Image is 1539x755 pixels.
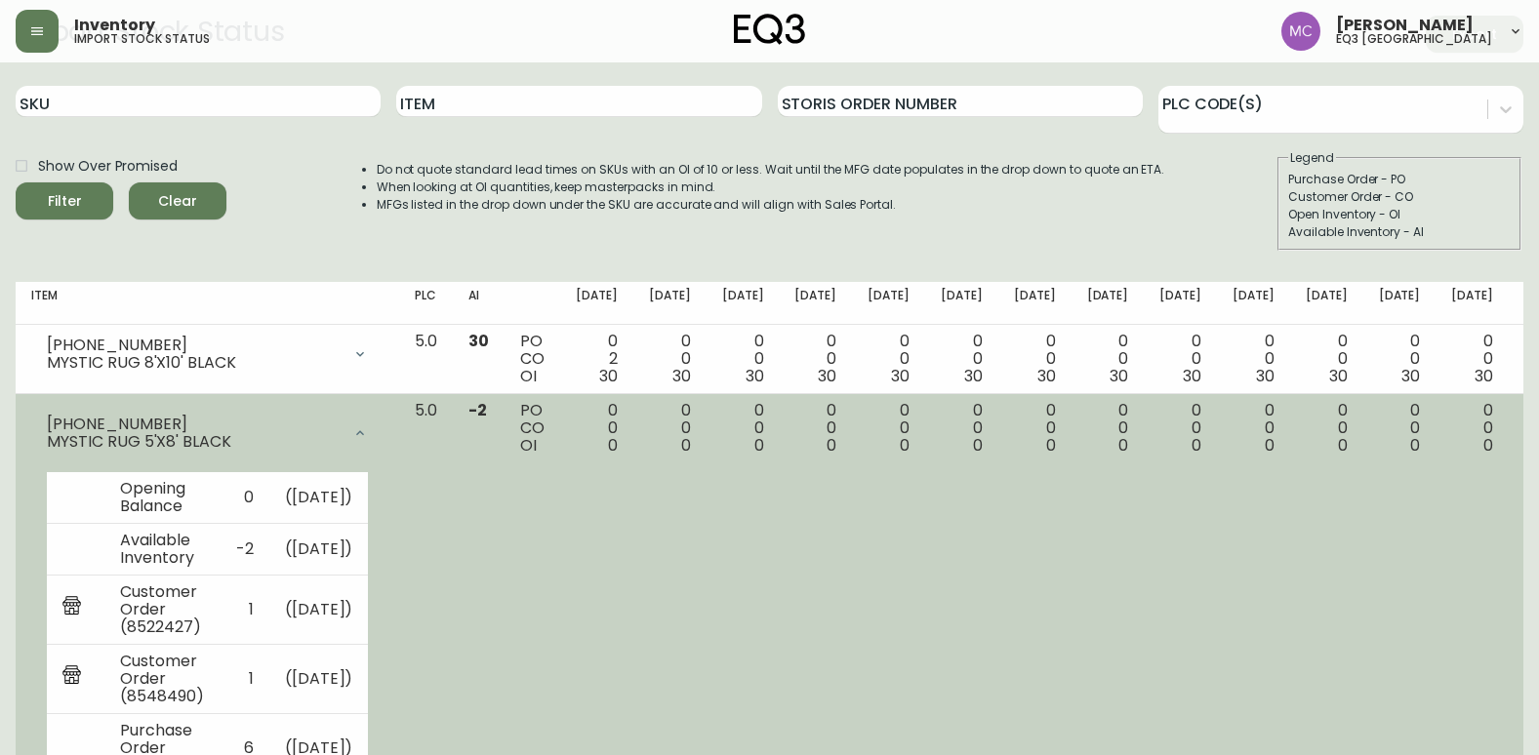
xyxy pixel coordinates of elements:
th: Item [16,282,399,325]
td: 1 [221,644,269,713]
th: PLC [399,282,453,325]
span: 0 [1118,434,1128,457]
li: Do not quote standard lead times on SKUs with an OI of 10 or less. Wait until the MFG date popula... [377,161,1165,179]
th: [DATE] [1363,282,1437,325]
img: 6dbdb61c5655a9a555815750a11666cc [1281,12,1320,51]
div: 0 0 [1306,402,1348,455]
span: 0 [1192,434,1201,457]
th: [DATE] [1436,282,1509,325]
div: 0 0 [1087,333,1129,385]
h5: eq3 [GEOGRAPHIC_DATA] [1336,33,1492,45]
div: 0 0 [941,333,983,385]
th: [DATE] [852,282,925,325]
th: [DATE] [1217,282,1290,325]
div: 0 0 [1233,402,1275,455]
td: 5.0 [399,325,453,394]
span: 30 [1256,365,1275,387]
td: ( [DATE] ) [269,523,369,575]
th: [DATE] [1290,282,1363,325]
td: -2 [221,523,269,575]
div: 0 0 [868,402,910,455]
th: [DATE] [633,282,707,325]
div: 0 0 [1233,333,1275,385]
span: 0 [1483,434,1493,457]
div: 0 0 [576,402,618,455]
span: 30 [1475,365,1493,387]
div: 0 0 [1451,333,1493,385]
span: 0 [681,434,691,457]
h5: import stock status [74,33,210,45]
img: retail_report.svg [62,665,81,689]
span: 30 [1329,365,1348,387]
th: AI [453,282,505,325]
div: 0 0 [1451,402,1493,455]
span: 0 [754,434,764,457]
span: 0 [1410,434,1420,457]
span: 0 [1046,434,1056,457]
span: 0 [608,434,618,457]
div: MYSTIC RUG 8'X10' BLACK [47,354,341,372]
span: Clear [144,189,211,214]
div: 0 0 [1379,402,1421,455]
span: 30 [599,365,618,387]
div: Filter [48,189,82,214]
div: [PHONE_NUMBER]MYSTIC RUG 5'X8' BLACK [31,402,384,464]
div: 0 0 [1306,333,1348,385]
span: 30 [1037,365,1056,387]
div: 0 0 [1014,402,1056,455]
span: OI [520,434,537,457]
th: [DATE] [925,282,998,325]
td: Customer Order (8548490) [104,644,221,713]
div: Purchase Order - PO [1288,171,1511,188]
span: 30 [891,365,910,387]
span: Show Over Promised [38,156,178,177]
div: 0 0 [649,402,691,455]
div: 0 2 [576,333,618,385]
span: 30 [1401,365,1420,387]
td: 0 [221,472,269,524]
div: 0 0 [1087,402,1129,455]
span: OI [520,365,537,387]
div: 0 0 [794,402,836,455]
button: Clear [129,182,226,219]
div: 0 0 [722,402,764,455]
span: 0 [973,434,983,457]
div: 0 0 [1379,333,1421,385]
img: retail_report.svg [62,596,81,619]
span: 30 [746,365,764,387]
td: ( [DATE] ) [269,472,369,524]
div: 0 0 [722,333,764,385]
button: Filter [16,182,113,219]
div: PO CO [520,333,545,385]
td: Available Inventory [104,523,221,575]
span: 0 [1338,434,1348,457]
th: [DATE] [560,282,633,325]
div: [PHONE_NUMBER] [47,416,341,433]
div: [PHONE_NUMBER] [47,337,341,354]
span: 30 [672,365,691,387]
span: 0 [827,434,836,457]
li: MFGs listed in the drop down under the SKU are accurate and will align with Sales Portal. [377,196,1165,214]
th: [DATE] [998,282,1072,325]
span: 30 [964,365,983,387]
div: MYSTIC RUG 5'X8' BLACK [47,433,341,451]
div: Customer Order - CO [1288,188,1511,206]
div: 0 0 [649,333,691,385]
div: PO CO [520,402,545,455]
div: 0 0 [1159,333,1201,385]
span: 0 [900,434,910,457]
div: [PHONE_NUMBER]MYSTIC RUG 8'X10' BLACK [31,333,384,376]
div: 0 0 [1014,333,1056,385]
td: Opening Balance [104,472,221,524]
div: 0 0 [868,333,910,385]
legend: Legend [1288,149,1336,167]
th: [DATE] [1144,282,1217,325]
div: Available Inventory - AI [1288,223,1511,241]
span: 30 [818,365,836,387]
td: Customer Order (8522427) [104,575,221,644]
span: 30 [1183,365,1201,387]
li: When looking at OI quantities, keep masterpacks in mind. [377,179,1165,196]
span: 30 [1110,365,1128,387]
th: [DATE] [707,282,780,325]
span: Inventory [74,18,155,33]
